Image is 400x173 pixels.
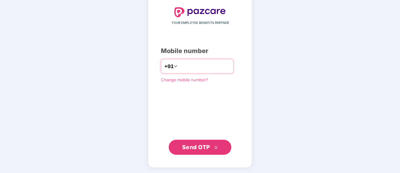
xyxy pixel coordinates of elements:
[172,20,229,25] span: YOUR EMPLOYEE BENEFITS PARTNER
[161,77,208,82] a: Change mobile number?
[164,62,174,70] span: +91
[174,7,226,17] img: logo
[161,46,239,56] div: Mobile number
[169,140,231,155] button: Send OTPdouble-right
[214,146,218,150] span: double-right
[174,64,177,68] span: down
[182,144,210,150] span: Send OTP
